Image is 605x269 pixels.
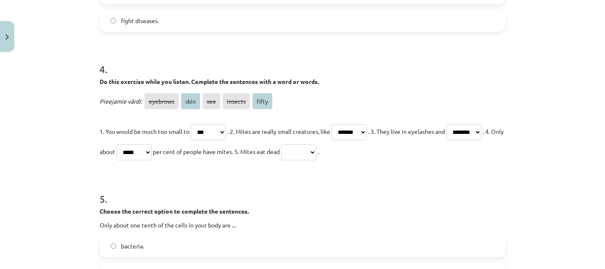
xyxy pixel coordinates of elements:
span: eyebrows [145,93,179,109]
span: . [318,148,319,155]
h1: 4 . [100,49,505,75]
span: . 3. They live in eyelashes and [368,128,445,135]
span: Pieejamie vārdi: [100,97,142,105]
span: 1. You would be much too small to [100,128,189,135]
strong: Choose the correct option to complete the sentences. [100,207,249,215]
span: skin [181,93,200,109]
span: fifty [253,93,272,109]
span: per cent of people have mites. 5. Mites eat dead [153,148,280,155]
span: insects [223,93,250,109]
input: fight diseases. [110,18,116,24]
h1: 5 . [100,178,505,204]
input: bacteria. [110,243,116,249]
span: . 2. Mites are really small creatures, like [227,128,330,135]
p: Only about one tenth of the cells in your body are ... [100,221,505,230]
span: see [203,93,220,109]
strong: Do this exercise while you listen. Complete the sentences with a word or words. [100,78,319,85]
img: icon-close-lesson-0947bae3869378f0d4975bcd49f059093ad1ed9edebbc8119c70593378902aed.svg [5,34,9,40]
span: bacteria. [121,242,144,251]
span: fight diseases. [121,16,159,25]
